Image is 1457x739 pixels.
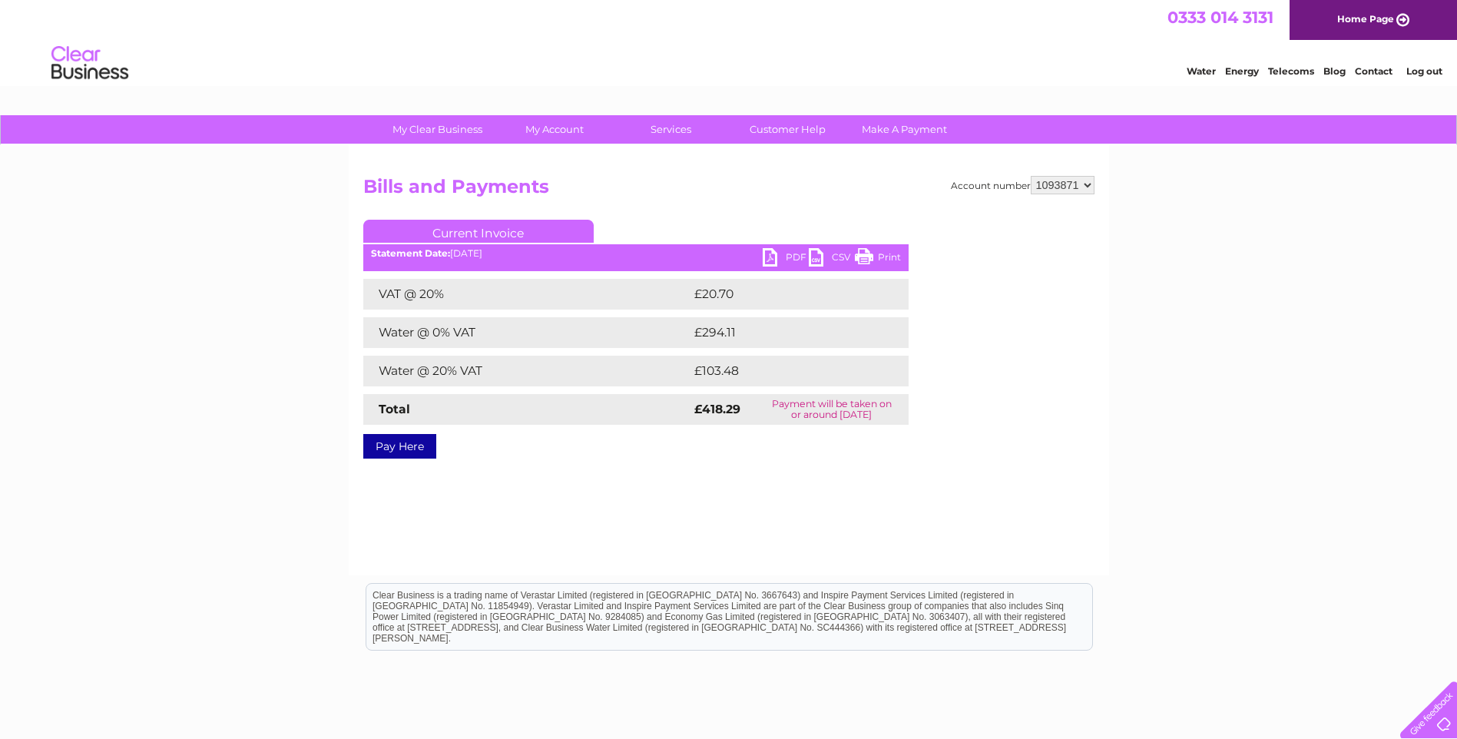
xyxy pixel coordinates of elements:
[1167,8,1273,27] a: 0333 014 3131
[363,356,690,386] td: Water @ 20% VAT
[690,317,879,348] td: £294.11
[1225,65,1259,77] a: Energy
[694,402,740,416] strong: £418.29
[371,247,450,259] b: Statement Date:
[1268,65,1314,77] a: Telecoms
[1187,65,1216,77] a: Water
[1406,65,1442,77] a: Log out
[755,394,909,425] td: Payment will be taken on or around [DATE]
[1323,65,1346,77] a: Blog
[363,317,690,348] td: Water @ 0% VAT
[51,40,129,87] img: logo.png
[363,248,909,259] div: [DATE]
[608,115,734,144] a: Services
[690,279,878,310] td: £20.70
[1355,65,1392,77] a: Contact
[841,115,968,144] a: Make A Payment
[363,434,436,459] a: Pay Here
[374,115,501,144] a: My Clear Business
[809,248,855,270] a: CSV
[951,176,1094,194] div: Account number
[363,220,594,243] a: Current Invoice
[491,115,618,144] a: My Account
[855,248,901,270] a: Print
[363,279,690,310] td: VAT @ 20%
[690,356,881,386] td: £103.48
[763,248,809,270] a: PDF
[724,115,851,144] a: Customer Help
[366,8,1092,75] div: Clear Business is a trading name of Verastar Limited (registered in [GEOGRAPHIC_DATA] No. 3667643...
[363,176,1094,205] h2: Bills and Payments
[379,402,410,416] strong: Total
